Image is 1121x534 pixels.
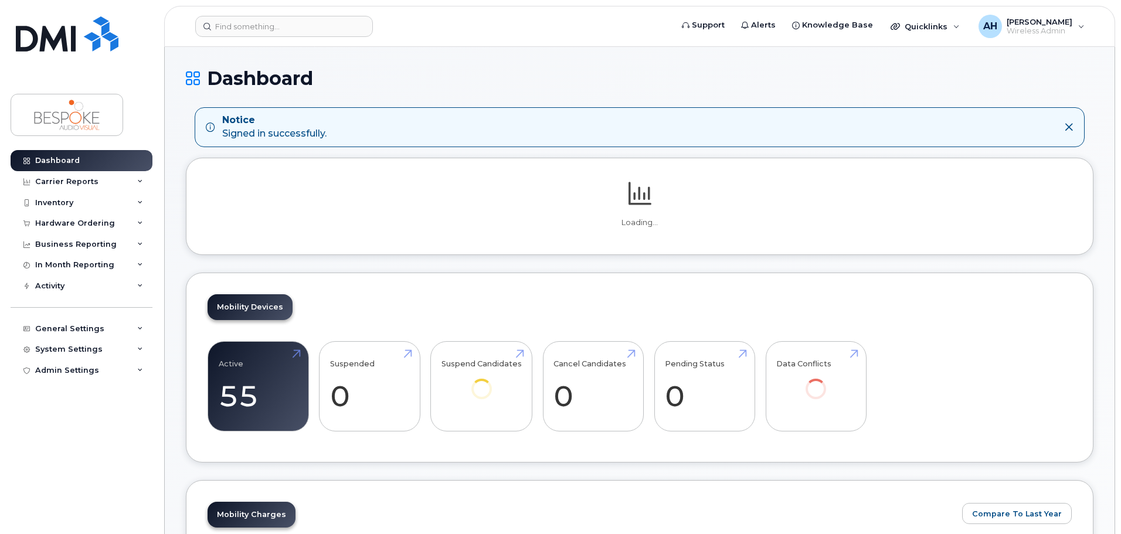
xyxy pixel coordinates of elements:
[553,348,633,425] a: Cancel Candidates 0
[665,348,744,425] a: Pending Status 0
[208,294,293,320] a: Mobility Devices
[222,114,327,141] div: Signed in successfully.
[972,508,1062,519] span: Compare To Last Year
[208,217,1072,228] p: Loading...
[186,68,1093,89] h1: Dashboard
[222,114,327,127] strong: Notice
[441,348,522,415] a: Suspend Candidates
[962,503,1072,524] button: Compare To Last Year
[330,348,409,425] a: Suspended 0
[776,348,855,415] a: Data Conflicts
[208,502,295,528] a: Mobility Charges
[219,348,298,425] a: Active 55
